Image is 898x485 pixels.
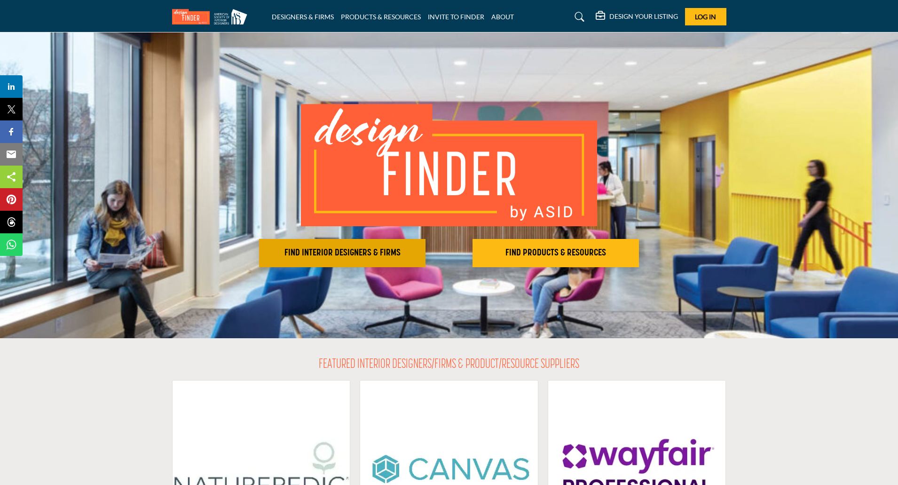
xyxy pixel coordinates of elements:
[475,247,636,259] h2: FIND PRODUCTS & RESOURCES
[259,239,425,267] button: FIND INTERIOR DESIGNERS & FIRMS
[262,247,423,259] h2: FIND INTERIOR DESIGNERS & FIRMS
[473,239,639,267] button: FIND PRODUCTS & RESOURCES
[695,13,716,21] span: Log In
[609,12,678,21] h5: DESIGN YOUR LISTING
[172,9,252,24] img: Site Logo
[596,11,678,23] div: DESIGN YOUR LISTING
[319,357,579,373] h2: FEATURED INTERIOR DESIGNERS/FIRMS & PRODUCT/RESOURCE SUPPLIERS
[566,9,591,24] a: Search
[685,8,726,25] button: Log In
[491,13,514,21] a: ABOUT
[272,13,334,21] a: DESIGNERS & FIRMS
[341,13,421,21] a: PRODUCTS & RESOURCES
[428,13,484,21] a: INVITE TO FINDER
[301,104,597,226] img: image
